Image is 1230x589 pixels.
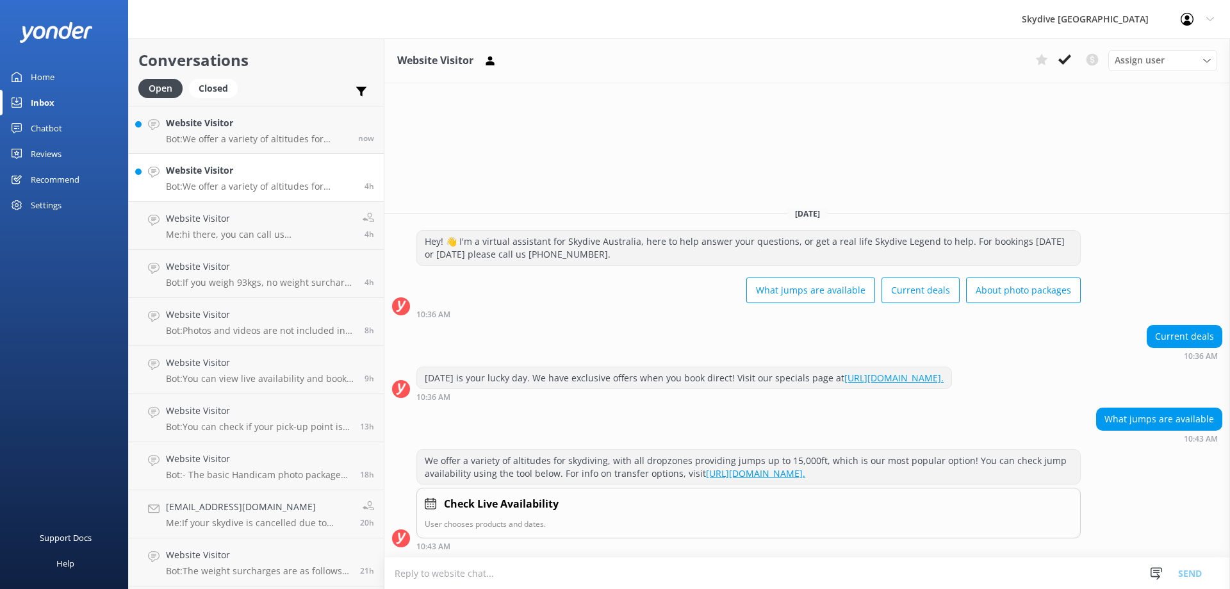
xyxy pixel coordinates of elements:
a: Website VisitorBot:- The basic Handicam photo package costs $129 per person and includes photos o... [129,442,384,490]
div: [DATE] is your lucky day. We have exclusive offers when you book direct! Visit our specials page at [417,367,951,389]
a: Website VisitorBot:You can check if your pick-up point is available at [URL][DOMAIN_NAME]. If you... [129,394,384,442]
span: Sep 19 2025 10:14am (UTC +10:00) Australia/Brisbane [365,277,374,288]
span: Sep 18 2025 08:37pm (UTC +10:00) Australia/Brisbane [360,469,374,480]
p: Bot: You can view live availability and book your Noosa Tandem Skydive online at [URL][DOMAIN_NAM... [166,373,355,385]
span: Sep 19 2025 05:38am (UTC +10:00) Australia/Brisbane [365,373,374,384]
p: User chooses products and dates. [425,518,1072,530]
div: Reviews [31,141,61,167]
a: [URL][DOMAIN_NAME]. [844,372,944,384]
div: Hey! 👋 I'm a virtual assistant for Skydive Australia, here to help answer your questions, or get ... [417,231,1080,265]
div: Home [31,64,54,90]
strong: 10:36 AM [416,311,450,319]
h4: Website Visitor [166,163,355,178]
h4: Website Visitor [166,548,350,562]
span: Sep 19 2025 02:46pm (UTC +10:00) Australia/Brisbane [358,133,374,144]
p: Bot: - The basic Handicam photo package costs $129 per person and includes photos of your entire ... [166,469,350,481]
h2: Conversations [138,48,374,72]
span: Sep 18 2025 05:15pm (UTC +10:00) Australia/Brisbane [360,565,374,576]
button: Current deals [881,278,960,303]
div: Sep 19 2025 10:36am (UTC +10:00) Australia/Brisbane [1147,351,1222,360]
span: Sep 19 2025 10:15am (UTC +10:00) Australia/Brisbane [365,229,374,240]
div: Open [138,79,183,98]
a: Website VisitorBot:We offer a variety of altitudes for skydiving, with all dropzones providing ju... [129,106,384,154]
div: Assign User [1108,50,1217,71]
div: Sep 19 2025 10:36am (UTC +10:00) Australia/Brisbane [416,310,1081,319]
p: Bot: You can check if your pick-up point is available at [URL][DOMAIN_NAME]. If you need further ... [166,421,350,433]
span: Assign user [1115,53,1165,67]
img: yonder-white-logo.png [19,22,93,43]
h4: [EMAIL_ADDRESS][DOMAIN_NAME] [166,500,350,514]
a: Website VisitorBot:The weight surcharges are as follows, payable at the drop zone: - 94kg - 104kg... [129,538,384,586]
a: Open [138,81,189,95]
span: Sep 19 2025 01:09am (UTC +10:00) Australia/Brisbane [360,421,374,432]
div: Closed [189,79,238,98]
strong: 10:43 AM [416,543,450,551]
span: [DATE] [787,208,828,219]
div: Current deals [1147,326,1222,347]
div: Support Docs [40,525,92,551]
p: Me: If your skydive is cancelled due to weather, you can reschedule [DATE] or ask for full refund... [166,517,350,529]
a: Website VisitorMe:hi there, you can call us [PHONE_NUMBER] or email us [EMAIL_ADDRESS][DOMAIN_NAM... [129,202,384,250]
p: Me: hi there, you can call us [PHONE_NUMBER] or email us [EMAIL_ADDRESS][DOMAIN_NAME] to discuss ... [166,229,353,240]
p: Bot: We offer a variety of altitudes for skydiving, with all dropzones providing jumps up to 15,0... [166,133,348,145]
h4: Website Visitor [166,356,355,370]
button: About photo packages [966,278,1081,303]
h4: Website Visitor [166,404,350,418]
a: [EMAIL_ADDRESS][DOMAIN_NAME]Me:If your skydive is cancelled due to weather, you can reschedule [D... [129,490,384,538]
div: Inbox [31,90,54,115]
div: Help [56,551,74,576]
span: Sep 19 2025 10:43am (UTC +10:00) Australia/Brisbane [365,181,374,192]
div: Sep 19 2025 10:43am (UTC +10:00) Australia/Brisbane [416,542,1081,551]
div: Sep 19 2025 10:43am (UTC +10:00) Australia/Brisbane [1096,434,1222,443]
span: Sep 19 2025 06:34am (UTC +10:00) Australia/Brisbane [365,325,374,336]
div: What jumps are available [1097,408,1222,430]
a: Website VisitorBot:If you weigh 93kgs, no weight surcharge will apply.4h [129,250,384,298]
h4: Website Visitor [166,308,355,322]
h4: Website Visitor [166,116,348,130]
strong: 10:36 AM [416,394,450,401]
p: Bot: Photos and videos are not included in the price of a tandem skydive but can be purchased as ... [166,325,355,336]
h4: Website Visitor [166,260,355,274]
div: Recommend [31,167,79,192]
a: Closed [189,81,244,95]
h4: Website Visitor [166,212,353,226]
a: [URL][DOMAIN_NAME]. [706,467,805,479]
div: Chatbot [31,115,62,141]
strong: 10:36 AM [1184,353,1218,360]
h4: Check Live Availability [444,496,559,513]
a: Website VisitorBot:We offer a variety of altitudes for skydiving, with all dropzones providing ju... [129,154,384,202]
button: What jumps are available [746,278,875,303]
div: Sep 19 2025 10:36am (UTC +10:00) Australia/Brisbane [416,392,952,401]
strong: 10:43 AM [1184,435,1218,443]
div: We offer a variety of altitudes for skydiving, with all dropzones providing jumps up to 15,000ft,... [417,450,1080,484]
p: Bot: The weight surcharges are as follows, payable at the drop zone: - 94kg - 104kgs = $55.00 AUD... [166,565,350,577]
span: Sep 18 2025 05:48pm (UTC +10:00) Australia/Brisbane [360,517,374,528]
p: Bot: We offer a variety of altitudes for skydiving, with all dropzones providing jumps up to 15,0... [166,181,355,192]
div: Settings [31,192,61,218]
p: Bot: If you weigh 93kgs, no weight surcharge will apply. [166,277,355,288]
a: Website VisitorBot:You can view live availability and book your Noosa Tandem Skydive online at [U... [129,346,384,394]
h4: Website Visitor [166,452,350,466]
h3: Website Visitor [397,53,473,69]
a: Website VisitorBot:Photos and videos are not included in the price of a tandem skydive but can be... [129,298,384,346]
